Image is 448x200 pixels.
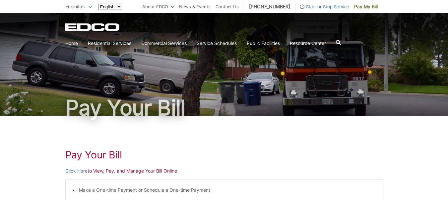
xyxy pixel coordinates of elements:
li: Make a One-time Payment or Schedule a One-time Payment [79,186,376,194]
a: Home [65,40,78,47]
span: Encinitas [65,4,85,9]
p: to View, Pay, and Manage Your Bill Online [65,167,383,175]
h1: Pay Your Bill [65,149,383,161]
a: Resource Center [290,40,326,47]
a: Residential Services [88,40,131,47]
a: About EDCO [142,3,174,10]
h1: Pay Your Bill [65,97,383,118]
a: EDCD logo. Return to the homepage. [65,23,120,31]
a: Public Facilities [247,40,280,47]
a: Contact Us [216,3,239,10]
span: Pay My Bill [354,3,378,10]
a: News & Events [179,3,211,10]
select: Select a language [98,4,122,10]
a: Click Here [65,167,88,175]
a: Service Schedules [197,40,237,47]
a: Commercial Services [141,40,187,47]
